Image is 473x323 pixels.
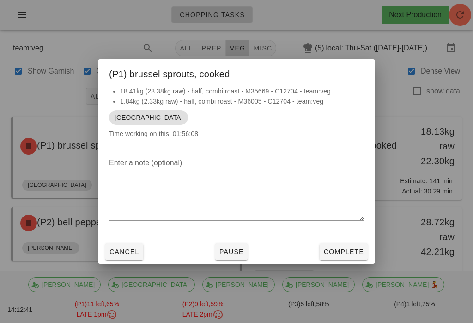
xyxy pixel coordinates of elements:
[320,243,368,260] button: Complete
[98,86,375,148] div: Time working on this: 01:56:08
[219,248,244,255] span: Pause
[323,248,364,255] span: Complete
[105,243,143,260] button: Cancel
[120,86,364,96] li: 18.41kg (23.38kg raw) - half, combi roast - M35669 - C12704 - team:veg
[98,59,375,86] div: (P1) brussel sprouts, cooked
[109,248,139,255] span: Cancel
[120,96,364,106] li: 1.84kg (2.33kg raw) - half, combi roast - M36005 - C12704 - team:veg
[115,110,182,125] span: [GEOGRAPHIC_DATA]
[215,243,248,260] button: Pause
